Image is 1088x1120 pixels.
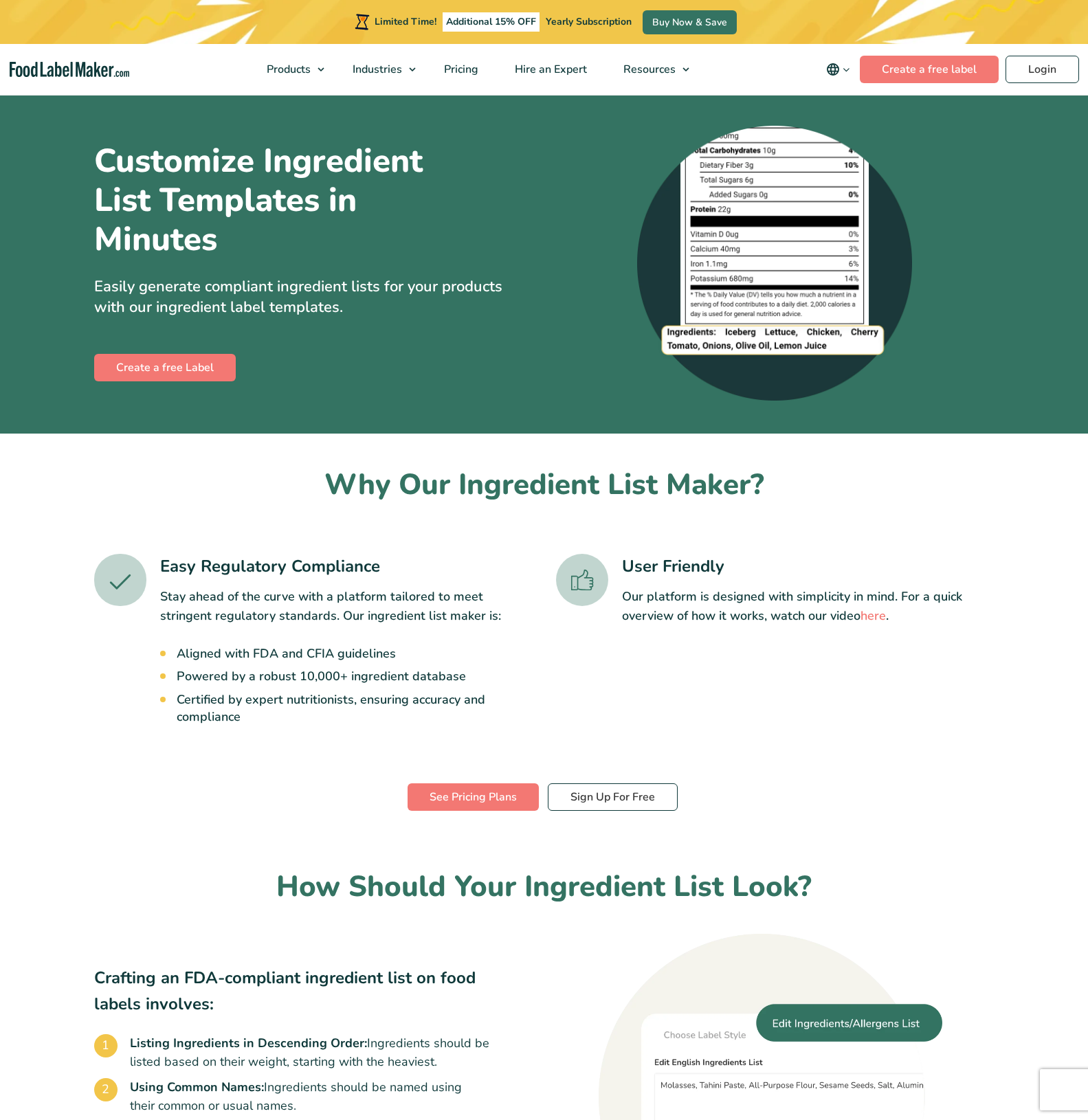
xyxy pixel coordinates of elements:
[426,44,493,95] a: Pricing
[497,44,602,95] a: Hire an Expert
[606,44,696,95] a: Resources
[94,276,534,319] p: Easily generate compliant ingredient lists for your products with our ingredient label templates.
[94,965,490,1018] p: Crafting an FDA-compliant ingredient list on food labels involves:
[94,1078,118,1101] span: 2
[511,62,588,77] span: Hire an Expert
[619,62,677,77] span: Resources
[622,587,995,627] p: Our platform is designed with simplicity in mind. For a quick overview of how it works, watch our...
[160,554,533,579] h3: Easy Regulatory Compliance
[94,142,479,260] h1: Customize Ingredient List Templates in Minutes
[130,1035,367,1051] b: Listing Ingredients in Descending Order:
[177,645,533,662] li: Aligned with FDA and CFIA guidelines
[130,1034,490,1071] span: Ingredients should be listed based on their weight, starting with the heaviest.
[375,15,436,28] span: Limited Time!
[130,1078,490,1115] span: Ingredients should be named using their common or usual names.
[94,467,995,504] h2: Why Our Ingredient List Maker?
[177,691,533,726] li: Certified by expert nutritionists, ensuring accuracy and compliance
[861,607,886,624] a: here
[263,62,312,77] span: Products
[249,44,331,95] a: Products
[637,126,912,401] img: A zoomed-in screenshot of an ingredient list at the bottom of a nutrition label.
[860,56,999,83] a: Create a free label
[443,12,540,32] span: Additional 15% OFF
[440,62,480,77] span: Pricing
[130,1079,264,1095] b: Using Common Names:
[335,44,423,95] a: Industries
[643,10,737,34] a: Buy Now & Save
[556,554,608,606] img: A green thumbs up icon.
[94,1034,118,1057] span: 1
[1006,56,1079,83] a: Login
[408,783,539,811] a: See Pricing Plans
[177,668,533,685] li: Powered by a robust 10,000+ ingredient database
[546,15,632,28] span: Yearly Subscription
[94,354,236,381] a: Create a free Label
[348,62,403,77] span: Industries
[548,783,678,811] a: Sign Up For Free
[160,587,533,627] p: Stay ahead of the curve with a platform tailored to meet stringent regulatory standards. Our ingr...
[94,869,995,906] h2: How Should Your Ingredient List Look?
[622,554,995,579] h3: User Friendly
[94,554,146,606] img: A green tick icon.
